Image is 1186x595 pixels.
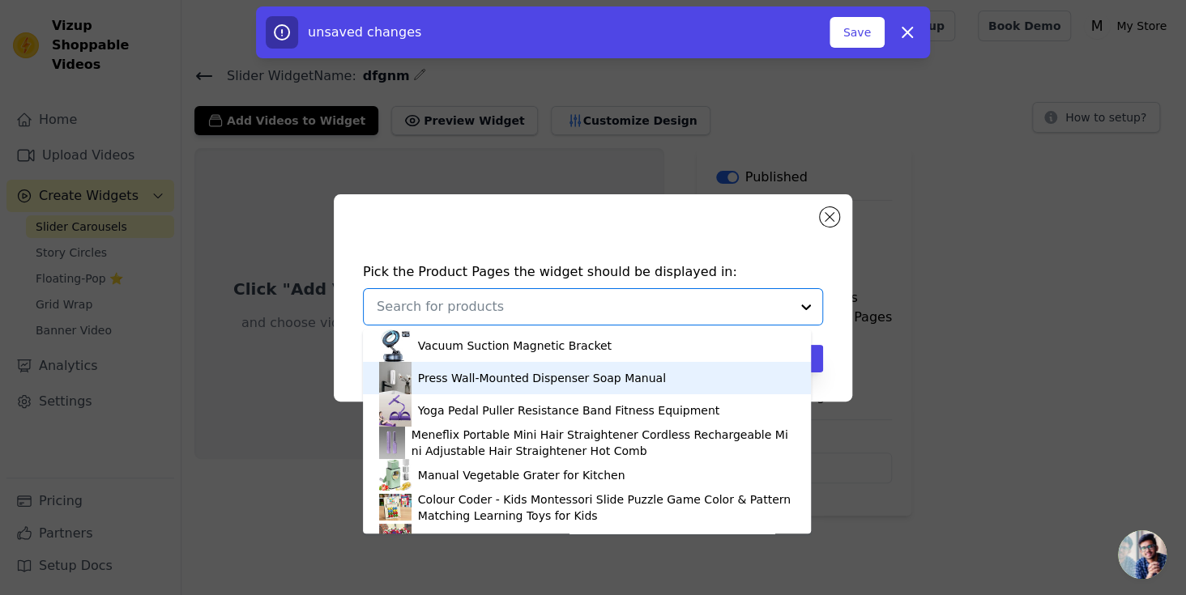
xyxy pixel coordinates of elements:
img: product thumbnail [379,524,412,556]
img: product thumbnail [379,362,412,394]
img: product thumbnail [379,427,405,459]
button: Close modal [820,207,839,227]
a: Open chat [1118,530,1167,579]
img: product thumbnail [379,329,412,362]
input: Search for products [377,297,790,317]
span: unsaved changes [308,24,421,40]
div: Meneflix Portable Mini Hair Straightener Cordless Rechargeable Mini Adjustable Hair Straightener ... [412,427,795,459]
div: Mix Colour Morning Glory Mix Flower Seeds For Home Garden [418,532,767,548]
div: Colour Coder - Kids Montessori Slide Puzzle Game Color & Pattern Matching Learning Toys for Kids [418,491,795,524]
button: Save [830,17,885,48]
div: Press Wall-Mounted Dispenser Soap Manual [418,370,666,386]
h4: Pick the Product Pages the widget should be displayed in: [363,262,823,282]
div: Yoga Pedal Puller Resistance Band Fitness Equipment [418,402,719,419]
img: product thumbnail [379,394,412,427]
img: product thumbnail [379,491,412,524]
div: Vacuum Suction Magnetic Bracket [418,338,612,354]
img: product thumbnail [379,459,412,491]
div: Manual Vegetable Grater for Kitchen [418,467,625,483]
